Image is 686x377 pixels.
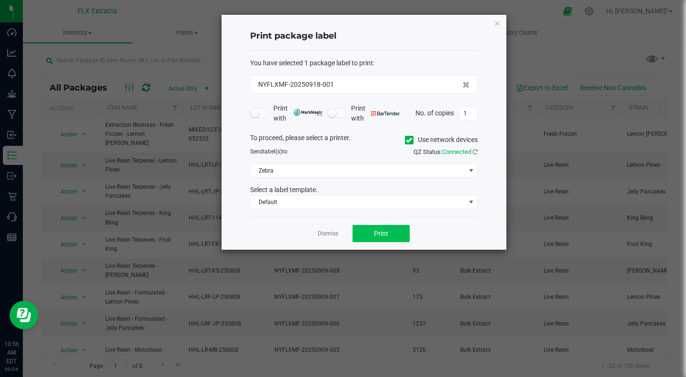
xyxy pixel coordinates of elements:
iframe: Resource center [10,301,38,329]
span: Print with [273,103,323,123]
img: bartender.png [371,111,400,116]
span: Default [251,195,465,209]
span: QZ Status: [414,148,478,155]
img: mark_magic_cybra.png [293,109,323,116]
div: To proceed, please select a printer. [243,133,485,147]
span: NYFLXMF-20250918-001 [258,80,334,90]
div: Select a label template. [243,185,485,195]
span: Zebra [251,164,465,177]
span: Print with [351,103,400,123]
a: Dismiss [318,230,338,238]
span: You have selected 1 package label to print [250,59,373,67]
h4: Print package label [250,30,478,42]
span: Connected [442,148,471,155]
button: Print [353,225,410,242]
label: Use network devices [405,135,478,145]
span: Print [374,230,388,237]
span: label(s) [263,148,282,155]
div: : [250,58,478,68]
span: Send to: [250,148,289,155]
span: No. of copies [415,109,454,116]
